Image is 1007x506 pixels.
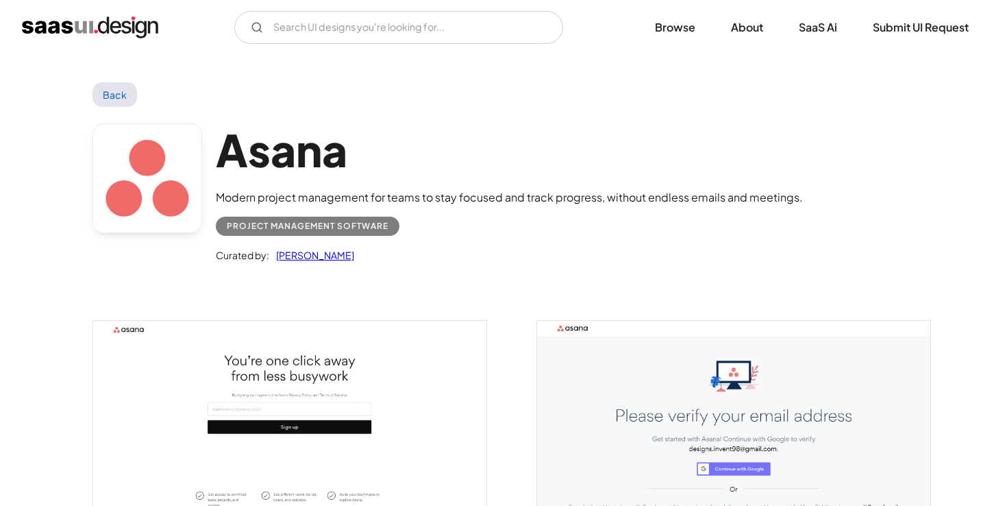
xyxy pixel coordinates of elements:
[22,16,158,38] a: home
[227,218,388,234] div: Project Management Software
[856,12,985,43] a: Submit UI Request
[216,189,803,206] div: Modern project management for teams to stay focused and track progress, without endless emails an...
[782,12,854,43] a: SaaS Ai
[92,82,137,107] a: Back
[234,11,563,44] input: Search UI designs you're looking for...
[269,247,354,263] a: [PERSON_NAME]
[638,12,712,43] a: Browse
[216,123,803,176] h1: Asana
[714,12,780,43] a: About
[234,11,563,44] form: Email Form
[216,247,269,263] div: Curated by:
